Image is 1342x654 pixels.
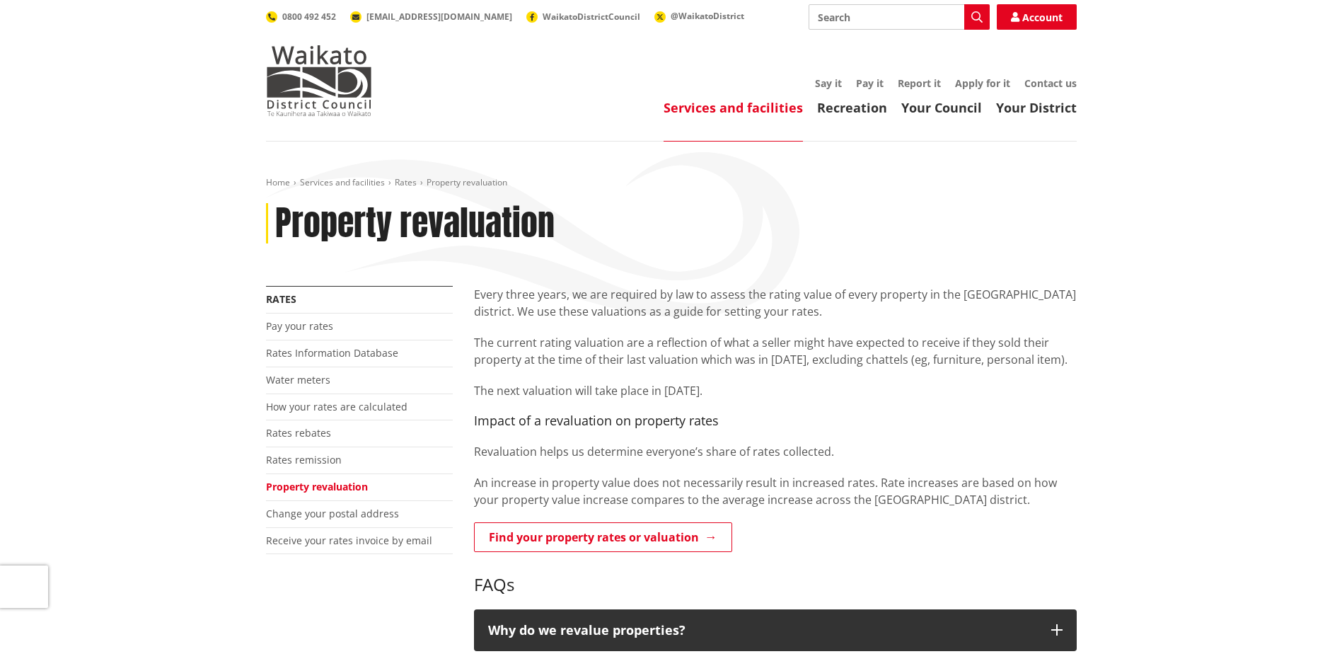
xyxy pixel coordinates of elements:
a: Contact us [1024,76,1077,90]
a: [EMAIL_ADDRESS][DOMAIN_NAME] [350,11,512,23]
a: Your District [996,99,1077,116]
a: Property revaluation [266,480,368,493]
h1: Property revaluation [275,203,555,244]
a: Services and facilities [300,176,385,188]
img: Waikato District Council - Te Kaunihera aa Takiwaa o Waikato [266,45,372,116]
p: Revaluation helps us determine everyone’s share of rates collected. [474,443,1077,460]
h4: Impact of a revaluation on property rates [474,413,1077,429]
a: Say it [815,76,842,90]
a: Home [266,176,290,188]
a: Pay your rates [266,319,333,333]
h3: FAQs [474,554,1077,595]
p: Why do we revalue properties? [488,624,1037,638]
span: 0800 492 452 [282,11,336,23]
a: Rates [395,176,417,188]
p: Every three years, we are required by law to assess the rating value of every property in the [GE... [474,286,1077,320]
a: Find your property rates or valuation [474,522,732,552]
a: Your Council [901,99,982,116]
a: Account [997,4,1077,30]
span: @WaikatoDistrict [671,10,744,22]
a: Apply for it [955,76,1010,90]
a: Receive your rates invoice by email [266,534,432,547]
a: Rates rebates [266,426,331,440]
a: Rates [266,292,296,306]
a: Recreation [817,99,887,116]
span: WaikatoDistrictCouncil [543,11,640,23]
a: @WaikatoDistrict [654,10,744,22]
p: An increase in property value does not necessarily result in increased rates. Rate increases are ... [474,474,1077,508]
p: The current rating valuation are a reflection of what a seller might have expected to receive if ... [474,334,1077,368]
a: Pay it [856,76,884,90]
span: Property revaluation [427,176,507,188]
a: WaikatoDistrictCouncil [526,11,640,23]
a: Rates remission [266,453,342,466]
input: Search input [809,4,990,30]
a: Services and facilities [664,99,803,116]
a: Report it [898,76,941,90]
p: The next valuation will take place in [DATE]. [474,382,1077,399]
a: How your rates are calculated [266,400,407,413]
a: Change your postal address [266,507,399,520]
nav: breadcrumb [266,177,1077,189]
span: [EMAIL_ADDRESS][DOMAIN_NAME] [366,11,512,23]
button: Why do we revalue properties? [474,609,1077,652]
a: 0800 492 452 [266,11,336,23]
a: Rates Information Database [266,346,398,360]
a: Water meters [266,373,330,386]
